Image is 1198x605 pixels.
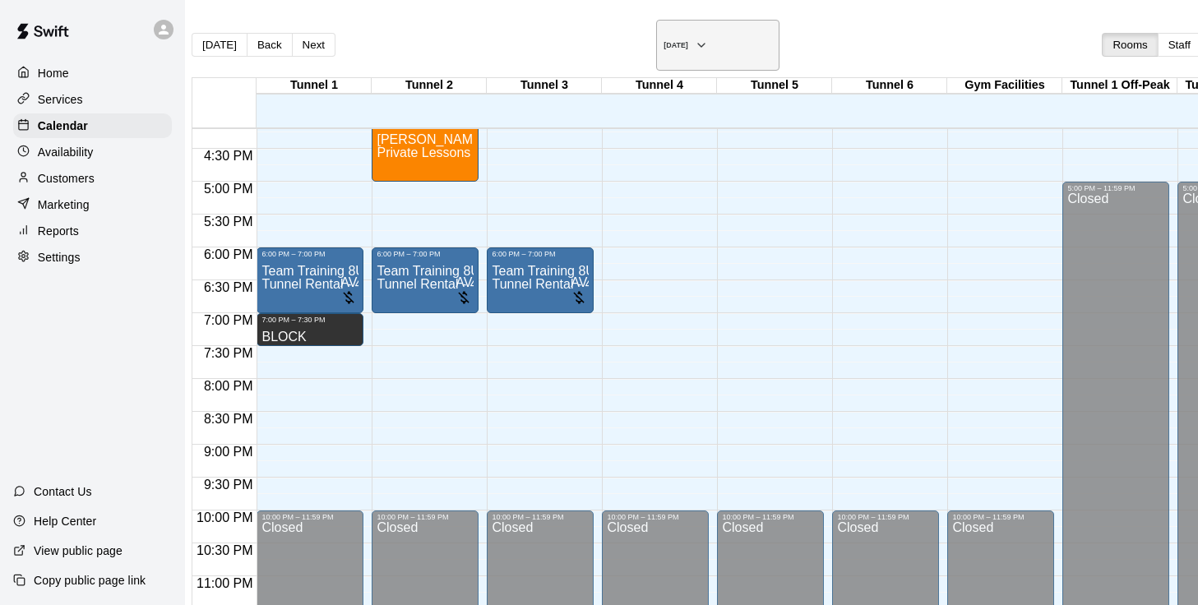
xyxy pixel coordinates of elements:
p: Customers [38,170,95,187]
svg: No customers have paid [571,289,587,306]
p: Reports [38,223,79,239]
div: Tunnel 1 [257,78,372,94]
button: Next [292,33,335,57]
p: Contact Us [34,483,92,500]
svg: No customers have paid [456,289,472,306]
button: Rooms [1102,33,1158,57]
p: Services [38,91,83,108]
div: 6:00 PM – 7:00 PM [377,250,474,258]
div: Aby Valdez [340,276,357,289]
a: Customers [13,166,172,191]
button: Back [247,33,293,57]
span: Tunnel Rental - 4 Players Per Tunnel [492,277,707,291]
p: View public page [34,543,123,559]
a: Calendar [13,113,172,138]
span: 6:30 PM [200,280,257,294]
button: [DATE] [656,20,779,71]
span: 4:30 PM [200,149,257,163]
p: Marketing [38,196,90,213]
span: 9:30 PM [200,478,257,492]
svg: No customers have paid [340,289,357,306]
div: 6:00 PM – 7:00 PM: Team Training 8UT1 Waterloo Tigers [487,247,594,313]
p: Settings [38,249,81,266]
a: Home [13,61,172,85]
div: Gym Facilities [947,78,1062,94]
span: 11:00 PM [192,576,257,590]
div: Tunnel 6 [832,78,947,94]
a: Availability [13,140,172,164]
div: Tunnel 3 [487,78,602,94]
div: 10:00 PM – 11:59 PM [492,513,589,521]
p: Help Center [34,513,96,529]
div: 10:00 PM – 11:59 PM [377,513,474,521]
div: 4:00 PM – 5:00 PM: Lucas Giilck Private Lesson Jr Instructor [372,116,479,182]
h6: [DATE] [664,41,688,49]
span: Private Lessons w Junior Instructor [377,145,581,159]
div: 6:00 PM – 7:00 PM [261,250,358,258]
span: AV [456,275,472,289]
div: 6:00 PM – 7:00 PM [492,250,589,258]
span: 9:00 PM [200,445,257,459]
div: 6:00 PM – 7:00 PM: Team Training 8UT1 Waterloo Tigers [257,247,363,313]
p: Calendar [38,118,88,134]
div: Tunnel 2 [372,78,487,94]
p: Copy public page link [34,572,146,589]
div: 6:00 PM – 7:00 PM: Team Training 8UT1 Waterloo Tigers [372,247,479,313]
a: Marketing [13,192,172,217]
div: 10:00 PM – 11:59 PM [261,513,358,521]
div: Aby Valdez [571,276,587,289]
div: 10:00 PM – 11:59 PM [837,513,934,521]
span: 5:30 PM [200,215,257,229]
span: 7:30 PM [200,346,257,360]
span: 5:00 PM [200,182,257,196]
span: Tunnel Rental - 4 Players Per Tunnel [377,277,592,291]
div: Tunnel 1 Off-Peak [1062,78,1177,94]
button: [DATE] [192,33,247,57]
span: 10:00 PM [192,510,257,524]
a: Settings [13,245,172,270]
span: 4:00 PM [200,116,257,130]
span: 8:30 PM [200,412,257,426]
span: AV [571,275,587,289]
div: 10:00 PM – 11:59 PM [722,513,819,521]
p: Home [38,65,69,81]
span: 10:30 PM [192,543,257,557]
span: 8:00 PM [200,379,257,393]
div: Aby Valdez [456,276,472,289]
span: 6:00 PM [200,247,257,261]
div: 10:00 PM – 11:59 PM [607,513,704,521]
div: 10:00 PM – 11:59 PM [952,513,1049,521]
div: 5:00 PM – 11:59 PM [1067,184,1164,192]
a: Services [13,87,172,112]
div: Tunnel 5 [717,78,832,94]
a: Reports [13,219,172,243]
span: 7:00 PM [200,313,257,327]
span: Tunnel Rental - 4 Players Per Tunnel [261,277,477,291]
div: 7:00 PM – 7:30 PM [261,316,358,324]
span: AV [340,275,357,289]
p: Availability [38,144,94,160]
div: Tunnel 4 [602,78,717,94]
div: 7:00 PM – 7:30 PM: BLOCK [257,313,363,346]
